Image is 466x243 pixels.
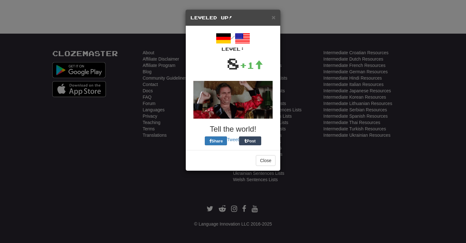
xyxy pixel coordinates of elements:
div: 8 [227,52,240,75]
span: × [272,14,275,21]
h5: Leveled Up! [191,15,275,21]
div: / [191,31,275,52]
button: Close [256,155,275,166]
button: Share [205,136,227,145]
div: +1 [240,59,263,72]
div: Level: [191,46,275,52]
button: Close [272,14,275,21]
a: Tweet [227,137,239,142]
h3: Tell the world! [191,125,275,133]
img: will-ferrel-d6c07f94194e19e98823ed86c433f8fc69ac91e84bfcb09b53c9a5692911eaa6.gif [193,81,273,119]
button: Post [239,136,261,145]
